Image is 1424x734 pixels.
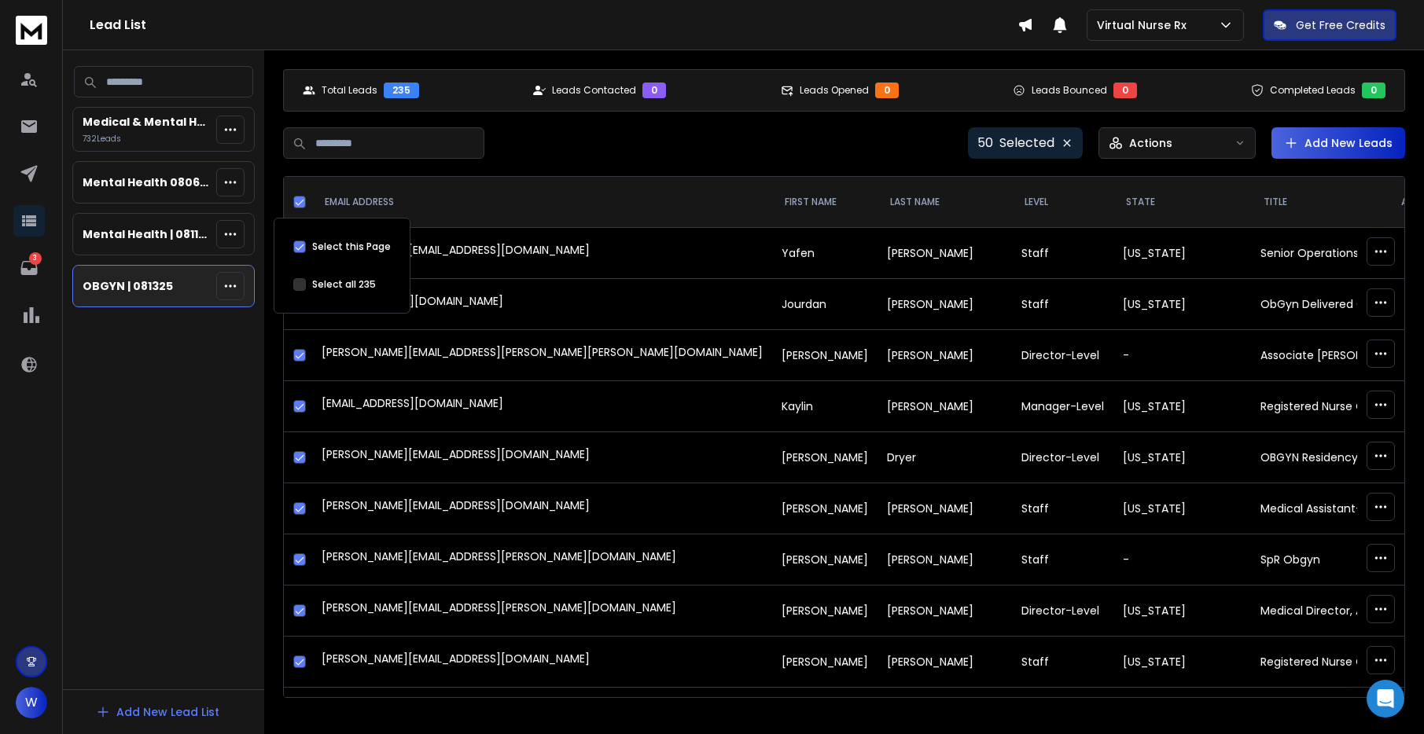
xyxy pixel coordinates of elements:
td: Kaylin [772,381,878,432]
p: Selected [999,134,1054,152]
p: Actions [1129,135,1172,151]
td: [PERSON_NAME] [878,534,1012,585]
th: state [1113,177,1251,228]
a: 3 [13,252,45,284]
td: [US_STATE] [1113,483,1251,534]
p: 3 [29,252,42,265]
p: Virtual Nurse Rx [1097,17,1193,33]
td: [US_STATE] [1113,432,1251,483]
td: Registered Nurse OBGYN [1251,637,1389,688]
p: 732 Lead s [83,133,210,145]
td: [US_STATE] [1113,228,1251,279]
p: OBGYN | 081325 [83,278,173,294]
td: - [1113,330,1251,381]
td: [PERSON_NAME] [772,585,878,637]
button: W [16,687,47,718]
td: [PERSON_NAME] [772,432,878,483]
button: Add New Leads [1271,127,1405,159]
td: Staff [1012,279,1113,330]
label: Select all 235 [312,278,376,291]
p: Medical & Mental Health Practices [83,114,210,130]
td: Yafen [772,228,878,279]
td: ObGyn Delivered QI/Research Chair [1251,279,1389,330]
td: [US_STATE] [1113,279,1251,330]
td: [PERSON_NAME] [878,330,1012,381]
td: [PERSON_NAME] [772,483,878,534]
td: - [1113,534,1251,585]
label: Select this Page [312,240,391,253]
td: [PERSON_NAME] [878,483,1012,534]
span: 50 [977,134,993,152]
a: Add New Leads [1284,135,1393,151]
td: Senior Operations Administrator, Department of OBGYN [1251,228,1389,279]
td: Staff [1012,228,1113,279]
td: OBGYN Residency Associate Program Director [1251,432,1389,483]
div: Open Intercom Messenger [1367,680,1404,717]
td: SpR Obgyn [1251,534,1389,585]
div: 0 [642,83,666,98]
div: 0 [1362,83,1385,98]
td: Director-Level [1012,585,1113,637]
div: [PERSON_NAME][EMAIL_ADDRESS][PERSON_NAME][DOMAIN_NAME] [322,600,763,622]
th: FIRST NAME [772,177,878,228]
td: Dryer [878,432,1012,483]
div: [PERSON_NAME][EMAIL_ADDRESS][PERSON_NAME][PERSON_NAME][DOMAIN_NAME] [322,344,763,366]
td: [PERSON_NAME] [878,228,1012,279]
td: [PERSON_NAME] [878,381,1012,432]
div: [PERSON_NAME][EMAIL_ADDRESS][DOMAIN_NAME] [322,651,763,673]
th: level [1012,177,1113,228]
td: Medical Director, Ambulatory ObGyn and Addiction Medicine [1251,585,1389,637]
div: [PERSON_NAME][EMAIL_ADDRESS][PERSON_NAME][DOMAIN_NAME] [322,549,763,571]
button: Get Free Credits [1263,9,1396,41]
p: Mental Health | 08112025 [83,226,210,242]
div: 0 [875,83,899,98]
div: 0 [1113,83,1137,98]
button: Add New Lead List [83,696,232,728]
td: Director-Level [1012,432,1113,483]
div: [EMAIL_ADDRESS][DOMAIN_NAME] [322,395,763,417]
td: [PERSON_NAME] [772,637,878,688]
div: 235 [384,83,419,98]
td: Associate [PERSON_NAME] Global Affairs, Director Global Health Research, Professor OBGYN [1251,330,1389,381]
td: Staff [1012,637,1113,688]
td: [US_STATE] [1113,381,1251,432]
div: [EMAIL_ADDRESS][DOMAIN_NAME] [322,293,763,315]
td: Staff [1012,483,1113,534]
img: logo [16,16,47,45]
td: [US_STATE] [1113,585,1251,637]
td: [US_STATE] [1113,637,1251,688]
th: title [1251,177,1389,228]
td: Staff [1012,534,1113,585]
p: Completed Leads [1270,84,1356,97]
p: Leads Contacted [552,84,636,97]
p: Leads Bounced [1032,84,1107,97]
td: [PERSON_NAME] [772,534,878,585]
td: Manager-Level [1012,381,1113,432]
td: [PERSON_NAME] [878,585,1012,637]
th: LAST NAME [878,177,1012,228]
div: [PERSON_NAME][EMAIL_ADDRESS][DOMAIN_NAME] [322,446,763,468]
td: Registered Nurse Care Manager, Obgyn [1251,381,1389,432]
td: Director-Level [1012,330,1113,381]
h1: Lead List [90,16,1017,35]
td: Jourdan [772,279,878,330]
div: [PERSON_NAME][EMAIL_ADDRESS][DOMAIN_NAME] [322,242,763,264]
p: Leads Opened [800,84,869,97]
div: [PERSON_NAME][EMAIL_ADDRESS][DOMAIN_NAME] [322,497,763,519]
p: Mental Health 08062025 [83,174,210,190]
p: Total Leads [322,84,377,97]
td: [PERSON_NAME] [772,330,878,381]
td: Medical Assistant- OBGYN [1251,483,1389,534]
th: EMAIL ADDRESS [312,177,772,228]
p: Get Free Credits [1296,17,1385,33]
td: [PERSON_NAME] [878,637,1012,688]
td: [PERSON_NAME] [878,279,1012,330]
